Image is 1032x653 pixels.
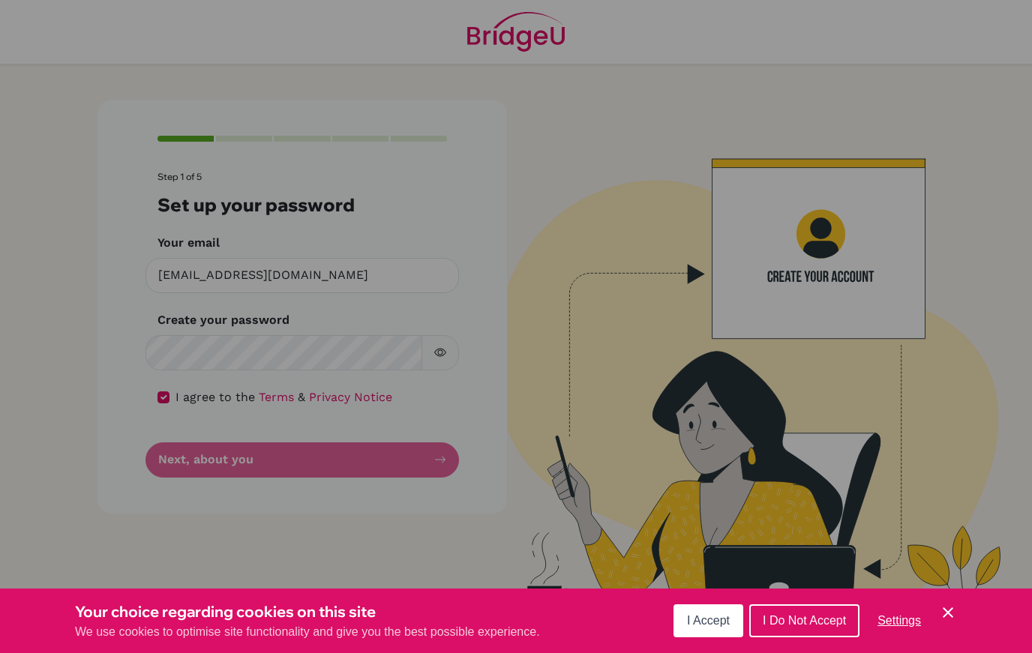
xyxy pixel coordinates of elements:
button: I Accept [673,604,743,637]
button: Settings [865,606,933,636]
p: We use cookies to optimise site functionality and give you the best possible experience. [75,623,540,641]
h3: Your choice regarding cookies on this site [75,601,540,623]
span: I Do Not Accept [763,614,846,627]
button: Save and close [939,604,957,622]
span: I Accept [687,614,730,627]
span: Settings [877,614,921,627]
button: I Do Not Accept [749,604,859,637]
